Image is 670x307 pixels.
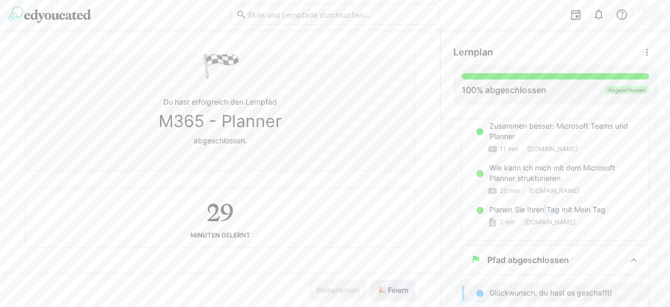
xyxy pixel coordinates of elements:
[605,86,649,94] div: Abgeschlossen
[159,97,282,146] p: Du hast erfolgreich den Lernpfad abgeschlossen.
[247,10,434,19] input: Skills und Lernpfade durchsuchen…
[462,85,476,95] span: 100
[527,145,578,153] span: [DOMAIN_NAME]
[462,84,546,96] div: % abgeschlossen
[500,187,520,195] span: 20 min
[489,288,612,298] p: Glückwunsch, du hast es geschafft!
[500,218,516,226] span: 2 min
[309,280,366,301] button: Weiterlernen
[500,145,518,153] span: 11 min
[370,280,415,301] button: 🎉 Feiern
[489,204,606,215] p: Planen Sie Ihren Tag mit Mein Tag
[487,255,569,265] h3: Pfad abgeschlossen
[489,163,640,184] p: Wie kann ich mich mit dem Microsoft Planner strukturieren
[375,285,410,295] span: 🎉 Feiern
[529,187,579,195] span: [DOMAIN_NAME]
[159,111,282,131] span: M365 - Planner
[524,218,575,226] span: [DOMAIN_NAME]
[489,121,640,142] p: Zusammen besser: Microsoft Teams und Planner
[315,285,361,295] span: Weiterlernen
[453,47,493,58] span: Lernplan
[199,39,241,80] div: 🏁
[207,197,233,228] h2: 29
[191,232,250,239] div: Minuten gelernt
